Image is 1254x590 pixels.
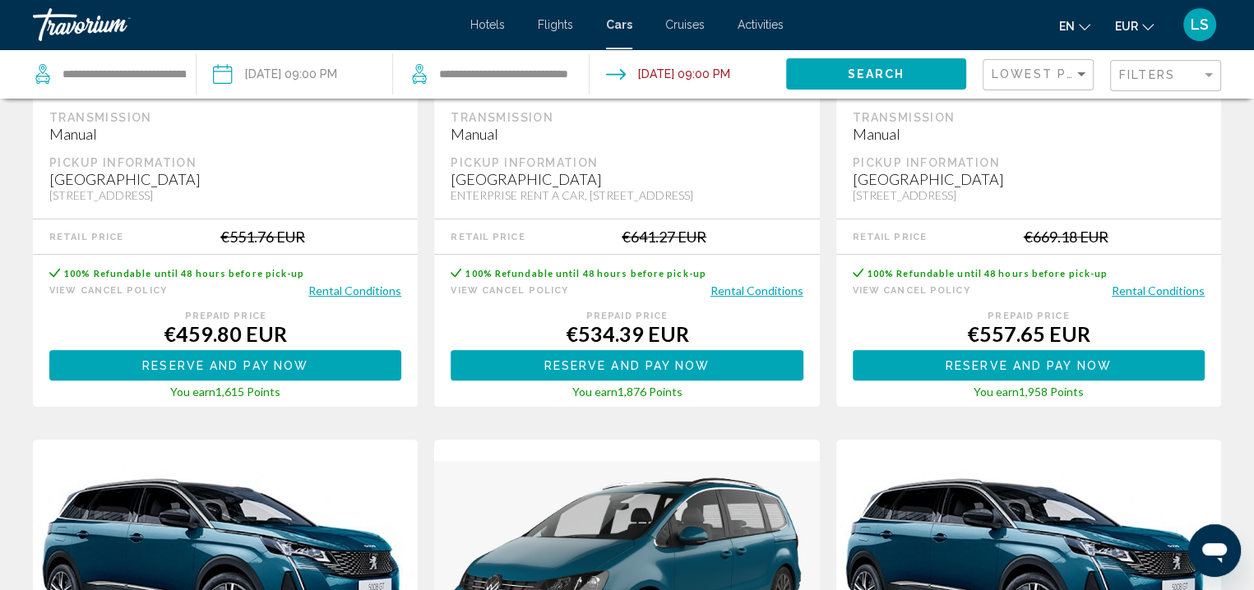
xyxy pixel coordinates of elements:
[33,8,454,41] a: Travorium
[220,228,305,246] div: €551.76 EUR
[538,18,573,31] a: Flights
[1059,14,1090,38] button: Change language
[738,18,784,31] a: Activities
[64,268,305,279] span: 100% Refundable until 48 hours before pick-up
[451,155,803,170] div: Pickup Information
[451,232,525,242] div: Retail Price
[868,268,1108,279] span: 100% Refundable until 48 hours before pick-up
[853,354,1205,372] a: Reserve and pay now
[992,68,1089,82] mat-select: Sort by
[470,18,505,31] a: Hotels
[308,283,401,298] button: Rental Conditions
[544,359,710,372] span: Reserve and pay now
[49,232,123,242] div: Retail Price
[451,125,803,143] div: Manual
[853,110,1205,125] div: Transmission
[853,283,970,298] button: View Cancel Policy
[49,321,401,346] div: €459.80 EUR
[946,359,1112,372] span: Reserve and pay now
[215,385,280,399] span: 1,615 Points
[451,110,803,125] div: Transmission
[213,49,337,99] button: Pickup date: Dec 22, 2025 09:00 PM
[853,188,1205,202] div: [STREET_ADDRESS]
[1115,14,1154,38] button: Change currency
[451,350,803,380] button: Reserve and pay now
[1110,59,1221,93] button: Filter
[853,125,1205,143] div: Manual
[571,385,617,399] span: You earn
[665,18,705,31] a: Cruises
[49,350,401,380] button: Reserve and pay now
[1112,283,1205,298] button: Rental Conditions
[451,321,803,346] div: €534.39 EUR
[853,311,1205,321] div: Prepaid Price
[617,385,682,399] span: 1,876 Points
[1115,20,1138,33] span: EUR
[465,268,706,279] span: 100% Refundable until 48 hours before pick-up
[606,18,632,31] a: Cars
[451,188,803,202] div: ENTERPRISE RENT A CAR, [STREET_ADDRESS]
[710,283,803,298] button: Rental Conditions
[1178,7,1221,42] button: User Menu
[451,311,803,321] div: Prepaid Price
[49,110,401,125] div: Transmission
[992,67,1098,81] span: Lowest Price
[853,155,1205,170] div: Pickup Information
[848,68,905,81] span: Search
[451,170,803,188] div: [GEOGRAPHIC_DATA]
[622,228,706,246] div: €641.27 EUR
[606,49,730,99] button: Drop-off date: Dec 29, 2025 09:00 PM
[1119,68,1175,81] span: Filters
[170,385,215,399] span: You earn
[49,354,401,372] a: Reserve and pay now
[49,125,401,143] div: Manual
[853,170,1205,188] div: [GEOGRAPHIC_DATA]
[1191,16,1209,33] span: LS
[451,354,803,372] a: Reserve and pay now
[853,350,1205,380] button: Reserve and pay now
[1059,20,1075,33] span: en
[49,188,401,202] div: [STREET_ADDRESS]
[786,58,966,89] button: Search
[974,385,1019,399] span: You earn
[1019,385,1084,399] span: 1,958 Points
[49,311,401,321] div: Prepaid Price
[142,359,308,372] span: Reserve and pay now
[451,283,568,298] button: View Cancel Policy
[49,170,401,188] div: [GEOGRAPHIC_DATA]
[1188,524,1241,577] iframe: Button to launch messaging window
[49,283,167,298] button: View Cancel Policy
[1023,228,1108,246] div: €669.18 EUR
[853,321,1205,346] div: €557.65 EUR
[49,155,401,170] div: Pickup Information
[853,232,927,242] div: Retail Price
